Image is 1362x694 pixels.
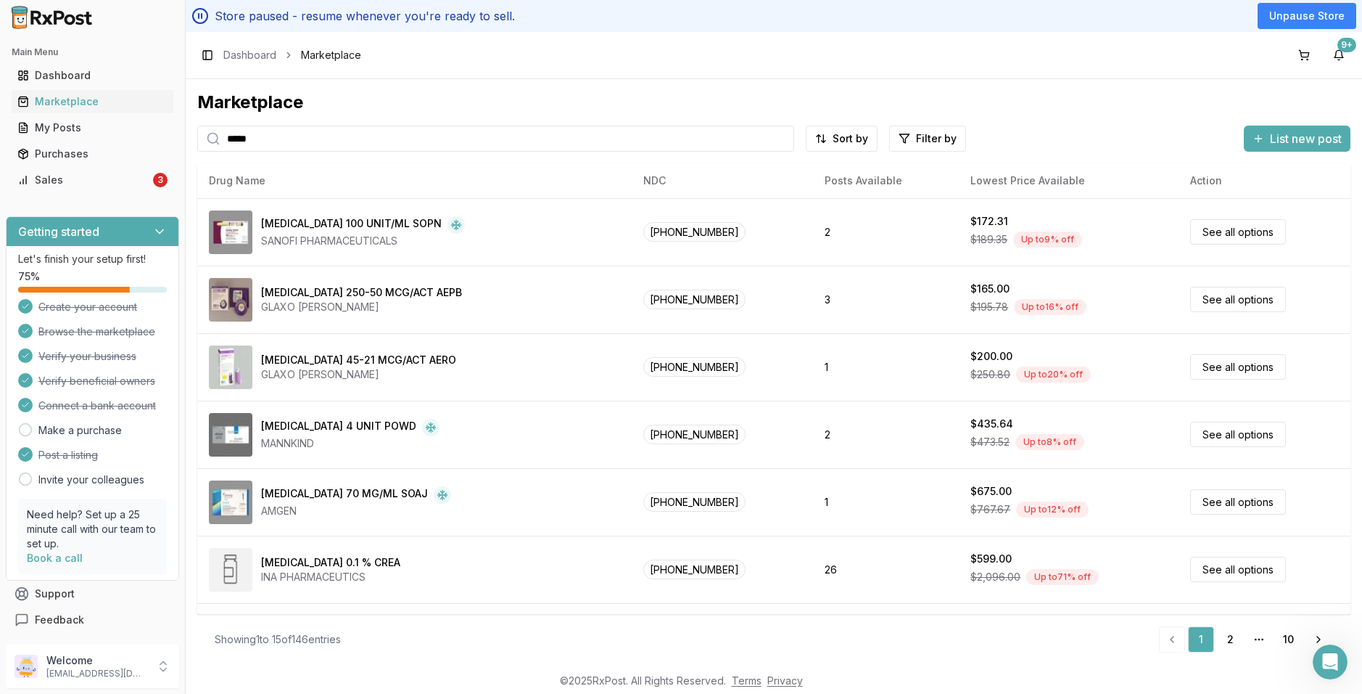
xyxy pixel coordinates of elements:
[1190,354,1286,380] a: See all options
[1016,502,1089,518] div: Up to 12 % off
[1258,3,1356,29] button: Unpause Store
[1327,44,1350,67] button: 9+
[1026,569,1099,585] div: Up to 71 % off
[813,468,959,536] td: 1
[223,48,361,62] nav: breadcrumb
[6,90,179,113] button: Marketplace
[261,436,439,451] div: MANNKIND
[1190,422,1286,447] a: See all options
[12,141,173,167] a: Purchases
[1015,434,1084,450] div: Up to 8 % off
[215,7,515,25] p: Store paused - resume whenever you're ready to sell.
[632,163,813,198] th: NDC
[970,502,1010,517] span: $767.67
[197,91,1350,114] div: Marketplace
[1190,557,1286,582] a: See all options
[1179,163,1350,198] th: Action
[17,173,150,187] div: Sales
[35,613,84,627] span: Feedback
[27,552,83,564] a: Book a call
[1188,626,1214,653] a: 1
[15,655,38,678] img: User avatar
[813,163,959,198] th: Posts Available
[1159,626,1333,653] nav: pagination
[38,324,155,339] span: Browse the marketplace
[17,94,168,109] div: Marketplace
[1190,287,1286,312] a: See all options
[38,300,137,314] span: Create your account
[261,353,456,367] div: [MEDICAL_DATA] 45-21 MCG/ACT AERO
[12,167,173,193] a: Sales3
[209,481,252,524] img: Aimovig 70 MG/ML SOAJ
[1275,626,1301,653] a: 10
[1313,645,1347,679] iframe: Intercom live chat
[209,211,252,254] img: Admelog SoloStar 100 UNIT/ML SOPN
[261,555,400,570] div: [MEDICAL_DATA] 0.1 % CREA
[1014,299,1086,315] div: Up to 16 % off
[261,570,400,584] div: INA PHARMACEUTICS
[916,131,957,146] span: Filter by
[970,552,1012,566] div: $599.00
[970,435,1010,449] span: $473.52
[970,214,1008,229] div: $172.31
[27,507,158,551] p: Need help? Set up a 25 minute call with our team to set up.
[643,560,746,579] span: [PHONE_NUMBER]
[17,147,168,161] div: Purchases
[813,536,959,603] td: 26
[12,46,173,58] h2: Main Menu
[261,504,451,518] div: AMGEN
[643,222,746,242] span: [PHONE_NUMBER]
[806,126,878,152] button: Sort by
[153,173,168,187] div: 3
[18,269,40,284] span: 75 %
[261,234,465,248] div: SANOFI PHARMACEUTICALS
[970,282,1010,296] div: $165.00
[970,417,1013,431] div: $435.64
[1016,367,1091,383] div: Up to 20 % off
[38,423,122,438] a: Make a purchase
[209,413,252,457] img: Afrezza 4 UNIT POWD
[1244,133,1350,147] a: List new post
[833,131,868,146] span: Sort by
[959,163,1178,198] th: Lowest Price Available
[813,198,959,266] td: 2
[1190,489,1286,515] a: See all options
[6,142,179,166] button: Purchases
[261,486,428,504] div: [MEDICAL_DATA] 70 MG/ML SOAJ
[17,121,168,135] div: My Posts
[732,674,762,687] a: Terms
[261,300,462,314] div: GLAXO [PERSON_NAME]
[813,333,959,401] td: 1
[970,349,1012,364] div: $200.00
[1190,219,1286,245] a: See all options
[643,425,746,444] span: [PHONE_NUMBER]
[643,357,746,377] span: [PHONE_NUMBER]
[970,484,1012,499] div: $675.00
[1337,38,1356,52] div: 9+
[767,674,803,687] a: Privacy
[1270,130,1342,147] span: List new post
[889,126,966,152] button: Filter by
[6,607,179,633] button: Feedback
[223,48,276,62] a: Dashboard
[301,48,361,62] span: Marketplace
[643,290,746,309] span: [PHONE_NUMBER]
[46,653,147,668] p: Welcome
[18,252,167,266] p: Let's finish your setup first!
[197,163,632,198] th: Drug Name
[38,349,136,364] span: Verify your business
[12,62,173,89] a: Dashboard
[215,632,341,647] div: Showing 1 to 15 of 146 entries
[261,419,416,436] div: [MEDICAL_DATA] 4 UNIT POWD
[38,399,156,413] span: Connect a bank account
[813,266,959,333] td: 3
[12,89,173,115] a: Marketplace
[261,285,462,300] div: [MEDICAL_DATA] 250-50 MCG/ACT AEPB
[17,68,168,83] div: Dashboard
[970,367,1010,382] span: $250.80
[18,223,99,240] h3: Getting started
[6,6,99,29] img: RxPost Logo
[261,216,442,234] div: [MEDICAL_DATA] 100 UNIT/ML SOPN
[38,448,98,462] span: Post a listing
[38,473,144,487] a: Invite your colleagues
